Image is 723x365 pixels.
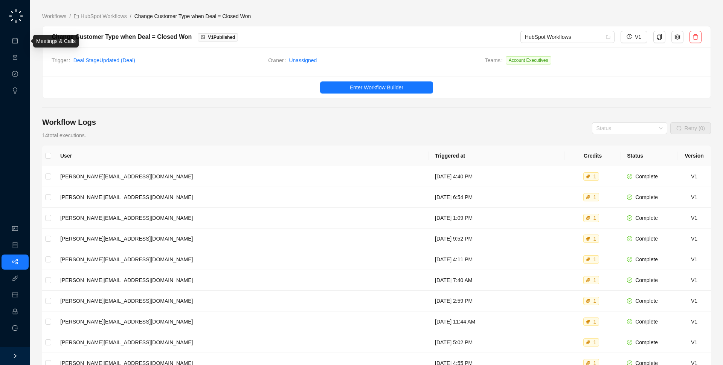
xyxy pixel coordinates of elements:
[208,35,235,40] span: V 1 Published
[627,195,632,200] span: check-circle
[54,208,429,229] td: [PERSON_NAME][EMAIL_ADDRESS][DOMAIN_NAME]
[12,325,18,331] span: logout
[54,249,429,270] td: [PERSON_NAME][EMAIL_ADDRESS][DOMAIN_NAME]
[429,291,564,311] td: [DATE] 2:59 PM
[621,31,647,43] button: V1
[54,187,429,208] td: [PERSON_NAME][EMAIL_ADDRESS][DOMAIN_NAME]
[592,318,598,325] div: 1
[592,256,598,263] div: 1
[69,12,71,20] li: /
[592,339,598,346] div: 1
[627,278,632,283] span: check-circle
[677,311,711,332] td: V1
[627,34,632,39] span: history
[677,166,711,187] td: V1
[72,12,128,20] a: folder HubSpot Workflows
[41,12,68,20] a: Workflows
[54,291,429,311] td: [PERSON_NAME][EMAIL_ADDRESS][DOMAIN_NAME]
[621,146,677,166] th: Status
[54,229,429,249] td: [PERSON_NAME][EMAIL_ADDRESS][DOMAIN_NAME]
[677,208,711,229] td: V1
[429,166,564,187] td: [DATE] 4:40 PM
[677,291,711,311] td: V1
[52,56,73,64] span: Trigger
[627,340,632,345] span: check-circle
[635,277,658,283] span: Complete
[429,332,564,353] td: [DATE] 5:02 PM
[627,257,632,262] span: check-circle
[592,235,598,242] div: 1
[429,311,564,332] td: [DATE] 11:44 AM
[677,332,711,353] td: V1
[52,32,192,41] div: Change Customer Type when Deal = Closed Won
[635,256,658,262] span: Complete
[54,146,429,166] th: User
[506,56,551,64] span: Account Executives
[635,215,658,221] span: Complete
[635,33,641,41] span: V1
[592,173,598,180] div: 1
[627,215,632,221] span: check-circle
[54,311,429,332] td: [PERSON_NAME][EMAIL_ADDRESS][DOMAIN_NAME]
[677,270,711,291] td: V1
[8,8,24,25] img: logo-small-C4UdH2pc.png
[592,297,598,305] div: 1
[635,339,658,345] span: Complete
[320,81,433,94] button: Enter Workflow Builder
[42,117,96,127] h4: Workflow Logs
[268,56,289,64] span: Owner
[592,214,598,222] div: 1
[674,34,680,40] span: setting
[73,57,135,63] a: Deal StageUpdated (Deal)
[485,56,506,67] span: Teams
[635,298,658,304] span: Complete
[656,34,662,40] span: copy
[635,236,658,242] span: Complete
[42,132,86,138] span: 14 total executions.
[201,35,205,39] span: file-done
[627,319,632,324] span: check-circle
[429,146,564,166] th: Triggered at
[699,340,719,360] iframe: Open customer support
[525,31,610,43] span: HubSpot Workflows
[429,249,564,270] td: [DATE] 4:11 PM
[12,353,18,359] span: right
[350,83,403,92] span: Enter Workflow Builder
[134,13,251,19] span: Change Customer Type when Deal = Closed Won
[635,173,658,179] span: Complete
[677,146,711,166] th: Version
[677,229,711,249] td: V1
[429,229,564,249] td: [DATE] 9:52 PM
[429,187,564,208] td: [DATE] 6:54 PM
[692,34,699,40] span: delete
[130,12,131,20] li: /
[429,270,564,291] td: [DATE] 7:40 AM
[289,56,317,64] a: Unassigned
[74,14,79,19] span: folder
[627,298,632,304] span: check-circle
[635,319,658,325] span: Complete
[592,276,598,284] div: 1
[670,122,711,134] button: Retry (0)
[54,166,429,187] td: [PERSON_NAME][EMAIL_ADDRESS][DOMAIN_NAME]
[54,270,429,291] td: [PERSON_NAME][EMAIL_ADDRESS][DOMAIN_NAME]
[564,146,621,166] th: Credits
[429,208,564,229] td: [DATE] 1:09 PM
[592,193,598,201] div: 1
[54,332,429,353] td: [PERSON_NAME][EMAIL_ADDRESS][DOMAIN_NAME]
[627,236,632,241] span: check-circle
[677,187,711,208] td: V1
[677,249,711,270] td: V1
[627,174,632,179] span: check-circle
[635,194,658,200] span: Complete
[43,81,711,94] a: Enter Workflow Builder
